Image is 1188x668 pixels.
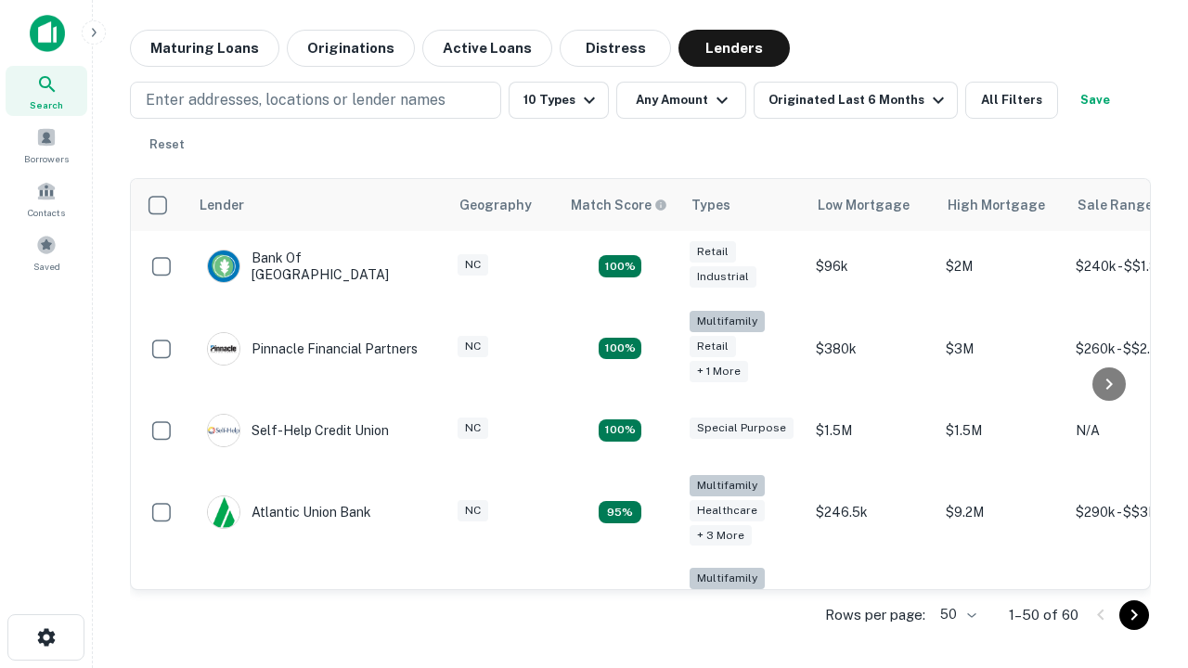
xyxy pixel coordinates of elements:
div: Industrial [690,266,756,288]
img: picture [208,250,239,282]
div: NC [458,417,488,439]
th: Capitalize uses an advanced AI algorithm to match your search with the best lender. The match sco... [560,179,680,231]
div: Multifamily [690,475,765,496]
div: Atlantic Union Bank [207,495,371,529]
td: $2M [936,231,1066,302]
div: Geography [459,194,532,216]
button: Distress [560,30,671,67]
td: $3.2M [936,559,1066,652]
span: Contacts [28,205,65,220]
div: Matching Properties: 9, hasApolloMatch: undefined [599,501,641,523]
th: Geography [448,179,560,231]
div: NC [458,254,488,276]
div: + 3 more [690,525,752,546]
p: 1–50 of 60 [1009,604,1078,626]
a: Saved [6,227,87,277]
button: Save your search to get updates of matches that match your search criteria. [1065,82,1125,119]
div: Pinnacle Financial Partners [207,332,418,366]
div: Sale Range [1078,194,1153,216]
span: Search [30,97,63,112]
td: $96k [807,231,936,302]
iframe: Chat Widget [1095,520,1188,609]
button: Go to next page [1119,600,1149,630]
div: The Fidelity Bank [207,589,357,623]
button: Active Loans [422,30,552,67]
td: $246k [807,559,936,652]
img: picture [208,333,239,365]
button: Lenders [678,30,790,67]
span: Borrowers [24,151,69,166]
th: Lender [188,179,448,231]
div: 50 [933,601,979,628]
th: High Mortgage [936,179,1066,231]
td: $9.2M [936,466,1066,559]
td: $380k [807,302,936,395]
div: NC [458,336,488,357]
div: Types [691,194,730,216]
div: Multifamily [690,311,765,332]
a: Contacts [6,173,87,224]
button: 10 Types [509,82,609,119]
button: Originated Last 6 Months [754,82,958,119]
td: $246.5k [807,466,936,559]
td: $1.5M [807,395,936,466]
button: Maturing Loans [130,30,279,67]
div: Matching Properties: 17, hasApolloMatch: undefined [599,338,641,360]
div: Healthcare [690,500,765,521]
div: + 1 more [690,361,748,382]
div: High Mortgage [948,194,1045,216]
div: Retail [690,336,736,357]
p: Enter addresses, locations or lender names [146,89,445,111]
img: picture [208,415,239,446]
th: Types [680,179,807,231]
button: Any Amount [616,82,746,119]
div: Lender [200,194,244,216]
h6: Match Score [571,195,664,215]
div: Bank Of [GEOGRAPHIC_DATA] [207,250,430,283]
img: capitalize-icon.png [30,15,65,52]
div: Self-help Credit Union [207,414,389,447]
a: Search [6,66,87,116]
td: $1.5M [936,395,1066,466]
div: Matching Properties: 11, hasApolloMatch: undefined [599,419,641,442]
th: Low Mortgage [807,179,936,231]
div: Retail [690,241,736,263]
div: Originated Last 6 Months [768,89,949,111]
a: Borrowers [6,120,87,170]
button: All Filters [965,82,1058,119]
div: Matching Properties: 15, hasApolloMatch: undefined [599,255,641,277]
div: Multifamily [690,568,765,589]
div: NC [458,500,488,521]
div: Special Purpose [690,417,794,439]
div: Capitalize uses an advanced AI algorithm to match your search with the best lender. The match sco... [571,195,667,215]
span: Saved [33,259,60,274]
button: Originations [287,30,415,67]
img: picture [208,496,239,528]
p: Rows per page: [825,604,925,626]
div: Low Mortgage [818,194,910,216]
button: Enter addresses, locations or lender names [130,82,501,119]
button: Reset [137,126,197,163]
td: $3M [936,302,1066,395]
